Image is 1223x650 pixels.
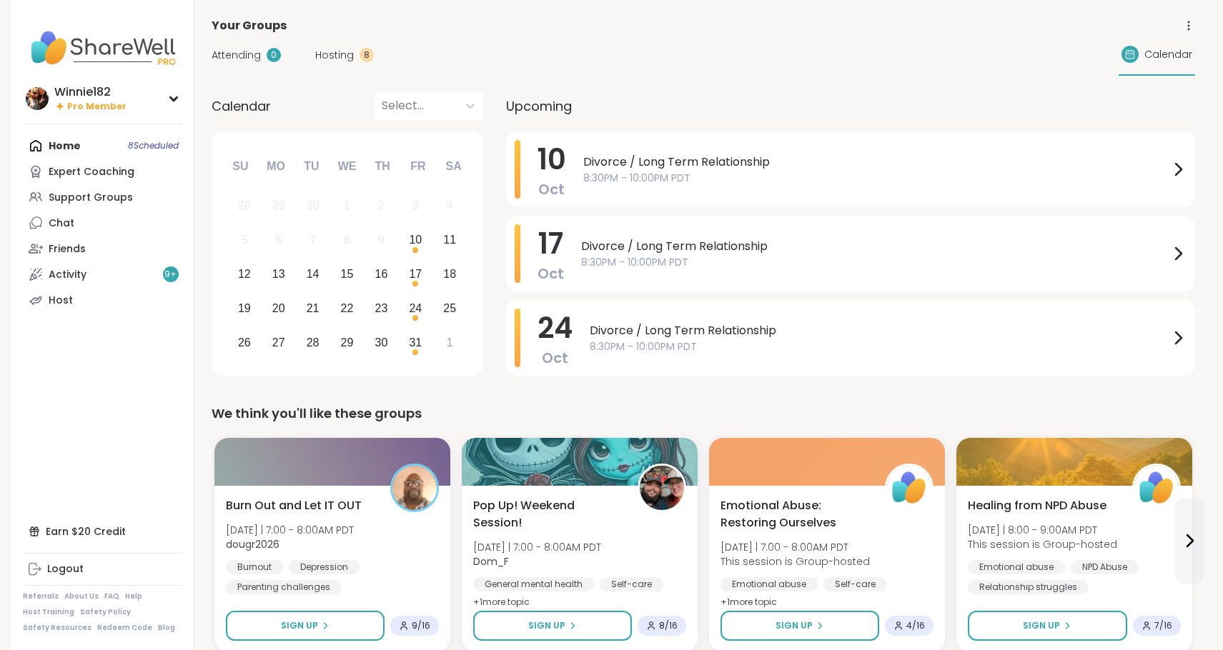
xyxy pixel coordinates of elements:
div: Sa [437,151,469,182]
span: Oct [538,179,565,199]
div: Not available Thursday, October 9th, 2025 [366,225,397,256]
div: 0 [267,48,281,62]
div: Mo [260,151,292,182]
span: Divorce / Long Term Relationship [583,154,1169,171]
span: Sign Up [528,619,565,632]
div: 1 [447,333,453,352]
img: ShareWell [1134,466,1179,510]
div: Choose Tuesday, October 28th, 2025 [297,327,328,358]
div: 6 [275,230,282,249]
div: Not available Saturday, October 4th, 2025 [435,191,465,221]
div: Not available Wednesday, October 1st, 2025 [332,191,362,221]
div: 2 [378,196,385,215]
a: Expert Coaching [23,159,182,184]
div: Su [224,151,256,182]
div: Emotional abuse [721,577,818,591]
a: Host Training [23,607,74,617]
div: We think you'll like these groups [212,404,1195,424]
a: Logout [23,556,182,582]
div: Logout [47,562,84,576]
div: Not available Sunday, October 5th, 2025 [229,225,260,256]
div: Not available Tuesday, October 7th, 2025 [297,225,328,256]
div: We [331,151,362,182]
div: 30 [307,196,320,215]
div: Choose Tuesday, October 21st, 2025 [297,293,328,324]
div: Expert Coaching [49,165,134,179]
div: Choose Sunday, October 19th, 2025 [229,293,260,324]
img: ShareWell [887,466,931,510]
div: month 2025-10 [227,189,467,359]
div: Support Groups [49,191,133,205]
div: Not available Tuesday, September 30th, 2025 [297,191,328,221]
div: Fr [402,151,434,182]
div: 19 [238,299,251,318]
button: Sign Up [721,611,879,641]
a: Support Groups [23,184,182,210]
span: Divorce / Long Term Relationship [590,322,1169,339]
div: Relationship struggles [968,580,1089,594]
div: 28 [238,196,251,215]
span: Sign Up [1023,619,1060,632]
div: 16 [375,264,388,284]
a: Friends [23,236,182,261]
div: Not available Monday, October 6th, 2025 [263,225,294,256]
span: Divorce / Long Term Relationship [581,238,1169,255]
a: Safety Resources [23,623,91,633]
span: This session is Group-hosted [968,537,1117,551]
b: dougr2026 [226,537,279,551]
div: 5 [241,230,247,249]
div: General mental health [473,577,594,591]
span: 7 / 16 [1154,620,1172,631]
div: Choose Saturday, October 18th, 2025 [435,259,465,290]
a: Chat [23,210,182,236]
div: 1 [344,196,350,215]
a: Help [125,591,142,601]
span: [DATE] | 7:00 - 8:00AM PDT [473,540,601,554]
div: 14 [307,264,320,284]
div: 8 [344,230,350,249]
div: Choose Thursday, October 30th, 2025 [366,327,397,358]
div: Th [367,151,398,182]
span: Pro Member [67,101,127,113]
span: Oct [542,348,568,368]
span: 4 / 16 [906,620,925,631]
div: Choose Wednesday, October 22nd, 2025 [332,293,362,324]
div: 30 [375,333,388,352]
span: 8:30PM - 10:00PM PDT [590,339,1169,354]
img: dougr2026 [392,466,437,510]
div: 15 [341,264,354,284]
div: Choose Monday, October 13th, 2025 [263,259,294,290]
div: Choose Wednesday, October 15th, 2025 [332,259,362,290]
div: 17 [409,264,422,284]
span: 24 [538,308,573,348]
div: Self-care [600,577,663,591]
a: Blog [158,623,175,633]
div: Not available Friday, October 3rd, 2025 [400,191,431,221]
div: Choose Saturday, October 11th, 2025 [435,225,465,256]
div: Choose Friday, October 24th, 2025 [400,293,431,324]
div: 20 [272,299,285,318]
div: Not available Wednesday, October 8th, 2025 [332,225,362,256]
div: 13 [272,264,285,284]
div: 18 [443,264,456,284]
div: Host [49,294,73,308]
button: Sign Up [473,611,632,641]
span: This session is Group-hosted [721,554,870,569]
div: 11 [443,230,456,249]
span: Emotional Abuse: Restoring Ourselves [721,497,869,531]
div: Choose Wednesday, October 29th, 2025 [332,327,362,358]
img: Dom_F [640,466,684,510]
div: Choose Sunday, October 26th, 2025 [229,327,260,358]
div: Choose Friday, October 31st, 2025 [400,327,431,358]
div: Choose Saturday, November 1st, 2025 [435,327,465,358]
div: 23 [375,299,388,318]
a: Redeem Code [97,623,152,633]
div: Friends [49,242,86,256]
div: Choose Monday, October 20th, 2025 [263,293,294,324]
div: 21 [307,299,320,318]
a: FAQ [104,591,119,601]
div: 31 [409,333,422,352]
span: [DATE] | 7:00 - 8:00AM PDT [226,523,354,537]
div: 4 [447,196,453,215]
span: 8 / 16 [659,620,678,631]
